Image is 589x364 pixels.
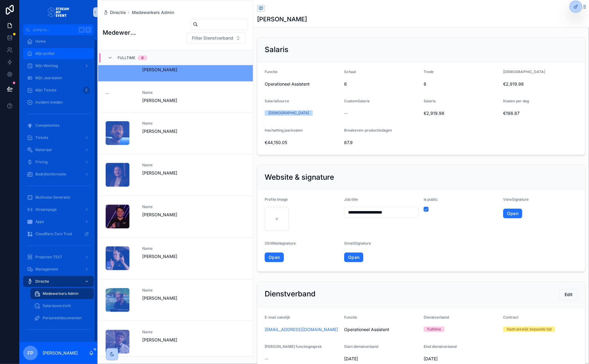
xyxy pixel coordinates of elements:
[98,321,253,362] a: Name[PERSON_NAME]
[23,24,94,35] button: Jump to...K
[35,76,62,80] span: Mijn Jaarstaten
[23,204,94,215] a: Streampage
[142,246,184,251] span: Name
[43,316,82,320] span: Personeeldocumenten
[142,97,184,104] span: [PERSON_NAME]
[23,120,94,131] a: Competenties
[424,99,436,103] span: Salaris
[35,135,48,140] span: Tickets
[565,292,573,298] span: Edit
[344,110,348,116] span: --
[35,100,63,105] span: Incident melden
[142,330,184,334] span: Name
[424,344,457,349] span: Eind dienstverband
[103,28,138,37] h1: Medewerkers
[265,344,322,349] span: [PERSON_NAME] functiegesprek
[344,69,356,74] span: Schaal
[35,195,71,200] span: Multiview Generator
[265,289,316,299] h2: Dienstverband
[118,55,135,60] span: Fulltime
[142,204,184,209] span: Name
[265,315,290,320] span: E-mail zakelijk
[35,123,59,128] span: Competenties
[35,255,62,260] span: Projecten TEST
[424,110,498,116] span: €2,919.98
[265,140,339,146] span: €44,150.05
[98,196,253,237] a: Name[PERSON_NAME]
[132,9,174,16] a: Medewerkers Admin
[23,36,94,47] a: Home
[43,291,79,296] span: Medewerkers Admin
[23,97,94,108] a: Incident melden
[23,48,94,59] a: Mijn profiel
[23,169,94,180] a: Bedrijfsinformatie
[35,172,66,177] span: Bedrijfsinformatie
[98,237,253,279] a: Name[PERSON_NAME]
[424,356,498,362] span: [DATE]
[265,81,310,87] span: Operationeel Assistent
[427,327,441,332] div: Fulltime
[142,337,184,343] span: [PERSON_NAME]
[265,253,284,262] a: Open
[23,252,94,263] a: Projecten TEST
[43,350,78,356] p: [PERSON_NAME]
[30,288,94,299] a: Medewerkers Admin
[344,81,347,87] span: 6
[142,128,184,134] span: [PERSON_NAME]
[98,279,253,321] a: Name[PERSON_NAME]
[35,207,57,212] span: Streampage
[503,315,518,320] span: Contract
[142,212,184,218] span: [PERSON_NAME]
[98,112,253,154] a: Name[PERSON_NAME]
[344,327,389,333] span: Operationeel Assistent
[142,163,184,168] span: Name
[265,327,338,333] a: [EMAIL_ADDRESS][DOMAIN_NAME]
[35,51,55,56] span: Mijn profiel
[23,144,94,155] a: Materiaal
[187,32,246,44] button: Select Button
[424,69,434,74] span: Trede
[503,197,529,202] span: ViewSignature
[344,253,363,262] a: Open
[424,81,498,87] span: 8
[507,327,552,332] div: Nadrukkelijk bepaalde tijd
[35,267,58,272] span: Management
[105,90,109,96] span: --
[35,160,48,164] span: Pricing
[142,121,184,126] span: Name
[142,67,184,73] span: [PERSON_NAME]
[23,216,94,227] a: Apps
[503,69,545,74] span: [DEMOGRAPHIC_DATA]
[98,51,253,81] a: --Name[PERSON_NAME]
[265,128,303,133] span: Inschatting jaarkosten
[344,344,378,349] span: Start dienstverband
[265,45,288,55] h2: Salaris
[23,192,94,203] a: Multiview Generator
[142,90,184,95] span: Name
[98,154,253,196] a: Name[PERSON_NAME]
[265,356,268,362] span: --
[141,55,144,60] div: 8
[424,315,449,320] span: Dienstverband
[344,197,358,202] span: Job title
[23,264,94,275] a: Management
[23,72,94,83] a: Mijn Jaarstaten
[83,87,90,94] div: 2
[559,289,578,300] button: Edit
[503,209,522,218] a: Open
[28,349,34,357] span: FP
[35,88,56,93] span: Mijn Tickets
[30,300,94,311] a: Salarisoverzicht
[503,110,578,116] span: €198.87
[35,39,46,44] span: Home
[35,279,49,284] span: Directie
[503,99,529,103] span: Kosten per dag
[23,132,94,143] a: Tickets
[23,60,94,71] a: Mijn Worklog
[344,241,371,246] span: GmailSignature
[268,110,309,116] div: [DEMOGRAPHIC_DATA]
[23,85,94,96] a: Mijn Tickets2
[257,15,307,23] h1: [PERSON_NAME]
[86,27,91,32] span: K
[110,9,126,16] span: Directie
